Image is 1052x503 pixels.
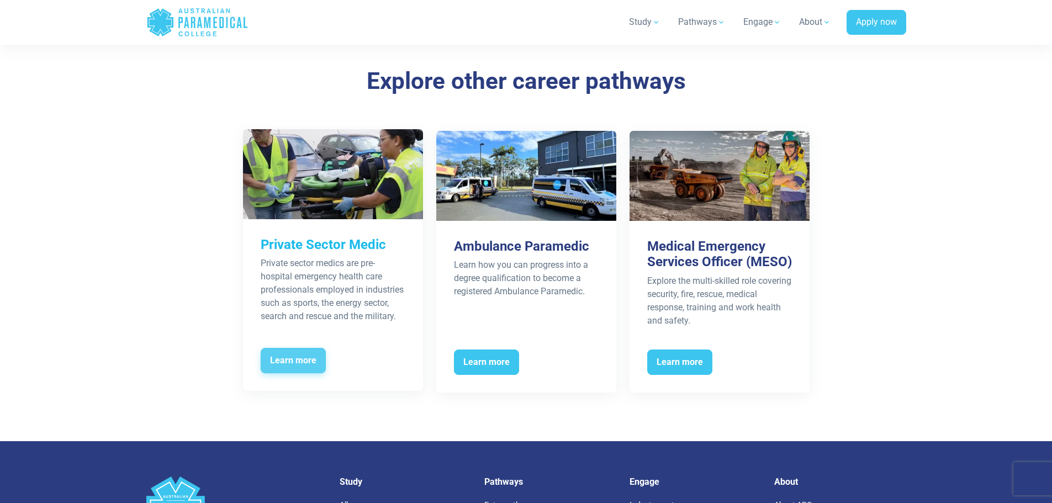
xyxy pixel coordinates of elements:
img: Ambulance Paramedic [436,131,616,221]
h5: Engage [630,476,762,487]
a: Medical Emergency Services Officer (MESO) Explore the multi-skilled role covering security, fire,... [630,131,810,393]
a: Australian Paramedical College [146,4,249,40]
h5: Pathways [484,476,616,487]
h3: Medical Emergency Services Officer (MESO) [647,239,792,271]
a: Study [622,7,667,38]
a: Engage [737,7,788,38]
img: Medical Emergency Services Officer (MESO) [630,131,810,221]
h3: Ambulance Paramedic [454,239,599,255]
img: Private Sector Medic [243,129,423,219]
h5: Study [340,476,472,487]
div: Explore the multi-skilled role covering security, fire, rescue, medical response, training and wo... [647,274,792,327]
a: Pathways [672,7,732,38]
h3: Explore other career pathways [203,67,849,96]
h3: Private Sector Medic [261,237,405,253]
h5: About [774,476,906,487]
a: About [792,7,838,38]
a: Private Sector Medic Private sector medics are pre-hospital emergency health care professionals e... [243,129,423,391]
a: Ambulance Paramedic Learn how you can progress into a degree qualification to become a registered... [436,131,616,393]
a: Apply now [847,10,906,35]
div: Learn how you can progress into a degree qualification to become a registered Ambulance Paramedic. [454,258,599,298]
span: Learn more [647,350,712,375]
span: Learn more [454,350,519,375]
div: Private sector medics are pre-hospital emergency health care professionals employed in industries... [261,257,405,323]
span: Learn more [261,348,326,373]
